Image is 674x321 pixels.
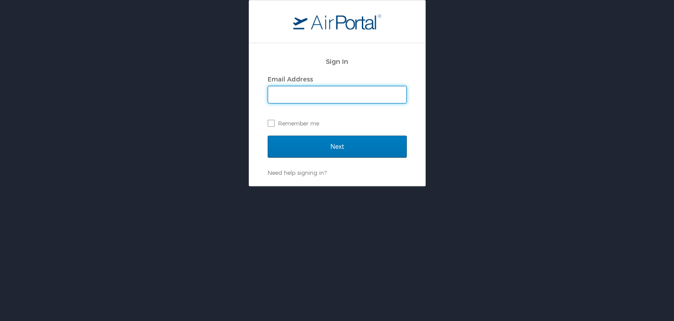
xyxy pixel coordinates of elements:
[268,169,327,176] a: Need help signing in?
[268,75,313,83] label: Email Address
[293,14,381,30] img: logo
[268,136,407,158] input: Next
[268,56,407,66] h2: Sign In
[268,117,407,130] label: Remember me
